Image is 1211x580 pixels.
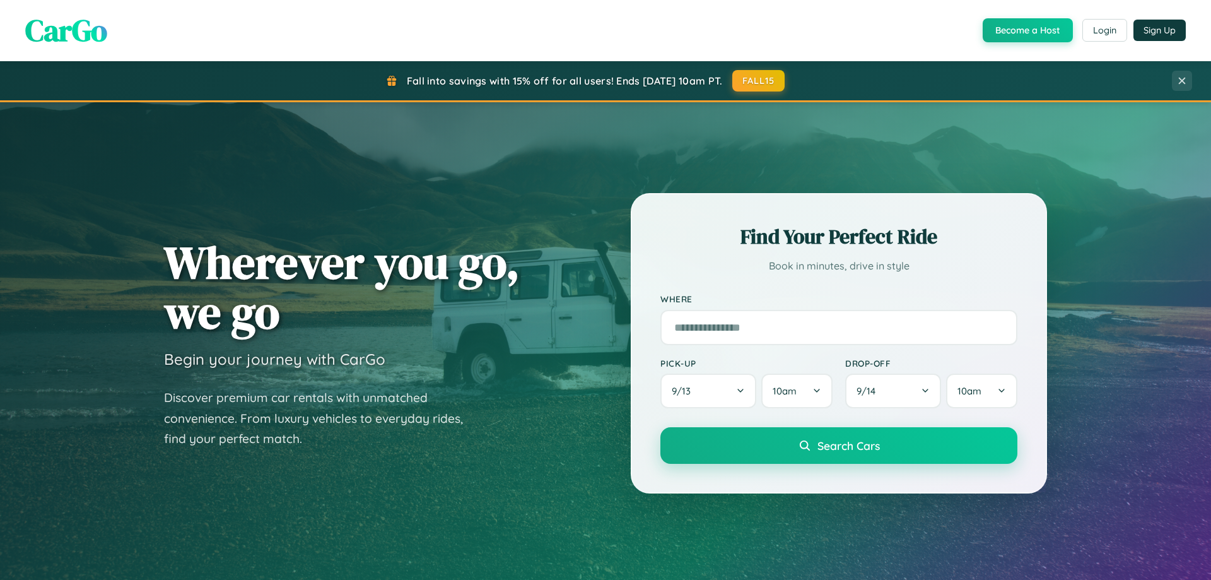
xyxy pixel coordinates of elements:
[732,70,785,92] button: FALL15
[672,385,697,397] span: 9 / 13
[25,9,107,51] span: CarGo
[957,385,981,397] span: 10am
[761,374,833,408] button: 10am
[660,358,833,369] label: Pick-up
[845,374,941,408] button: 9/14
[857,385,882,397] span: 9 / 14
[845,358,1017,369] label: Drop-off
[164,350,385,369] h3: Begin your journey with CarGo
[660,223,1017,251] h2: Find Your Perfect Ride
[1133,20,1186,41] button: Sign Up
[660,427,1017,464] button: Search Cars
[164,388,479,449] p: Discover premium car rentals with unmatched convenience. From luxury vehicles to everyday rides, ...
[1082,19,1127,42] button: Login
[946,374,1017,408] button: 10am
[983,18,1073,42] button: Become a Host
[660,294,1017,305] label: Where
[660,374,756,408] button: 9/13
[164,237,520,337] h1: Wherever you go, we go
[407,74,723,87] span: Fall into savings with 15% off for all users! Ends [DATE] 10am PT.
[660,257,1017,275] p: Book in minutes, drive in style
[773,385,797,397] span: 10am
[817,439,880,453] span: Search Cars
